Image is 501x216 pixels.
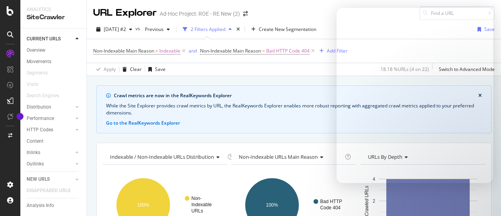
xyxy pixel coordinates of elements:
[320,205,341,211] text: Code 404
[27,69,56,77] a: Segments
[27,46,81,54] a: Overview
[93,23,135,36] button: [DATE] #2
[27,80,38,89] div: Visits
[27,126,53,134] div: HTTP Codes
[27,175,73,183] a: NEW URLS
[160,10,240,18] div: Ad-Hoc Project: ROE - RE New (2)
[27,46,45,54] div: Overview
[320,199,342,204] text: Bad HTTP
[106,120,180,127] button: Go to the RealKeywords Explorer
[27,103,73,111] a: Distribution
[142,26,164,33] span: Previous
[27,114,73,123] a: Performance
[27,6,80,13] div: Analytics
[119,63,142,76] button: Clear
[266,202,278,208] text: 100%
[27,80,46,89] a: Visits
[114,92,478,99] div: Crawl metrics are now in the RealKeywords Explorer
[106,102,482,116] div: While the Site Explorer provides crawl metrics by URL, the RealKeywords Explorer enables more rob...
[27,13,80,22] div: SiteCrawler
[104,66,116,73] div: Apply
[200,47,261,54] span: Non-Indexable Main Reason
[104,26,126,33] span: 2025 Oct. 13th #2
[27,103,51,111] div: Distribution
[155,47,158,54] span: ≠
[27,187,70,195] div: DISAPPEARED URLS
[130,66,142,73] div: Clear
[27,175,50,183] div: NEW URLS
[373,198,375,204] text: 2
[239,153,318,160] span: Non-Indexable URLs Main Reason
[235,25,241,33] div: times
[364,186,369,216] text: Crawled URLs
[96,85,492,133] div: info banner
[327,47,348,54] div: Add Filter
[135,25,142,32] span: vs
[27,126,73,134] a: HTTP Codes
[27,35,73,43] a: CURRENT URLS
[27,149,73,157] a: Inlinks
[189,47,197,54] button: and
[27,160,44,168] div: Outlinks
[27,92,67,100] a: Search Engines
[16,113,23,120] div: Tooltip anchor
[27,92,59,100] div: Search Engines
[27,201,54,210] div: Analysis Info
[27,187,78,195] a: DISAPPEARED URLS
[262,47,265,54] span: =
[27,160,73,168] a: Outlinks
[191,196,202,201] text: Non-
[316,46,348,56] button: Add Filter
[420,6,495,20] input: Find a URL
[93,47,154,54] span: Non-Indexable Main Reason
[27,114,54,123] div: Performance
[243,11,248,16] div: arrow-right-arrow-left
[27,137,43,145] div: Content
[93,6,157,20] div: URL Explorer
[248,23,319,36] button: Create New Segmentation
[191,208,203,214] text: URLs
[93,63,116,76] button: Apply
[110,153,214,160] span: Indexable / Non-Indexable URLs distribution
[266,45,310,56] span: Bad HTTP Code 404
[27,35,61,43] div: CURRENT URLS
[191,202,212,207] text: Indexable
[27,149,40,157] div: Inlinks
[137,202,150,208] text: 100%
[27,58,51,66] div: Movements
[155,66,166,73] div: Save
[191,26,225,33] div: 2 Filters Applied
[27,58,81,66] a: Movements
[259,26,316,33] span: Create New Segmentation
[237,151,343,163] h4: Non-Indexable URLs Main Reason
[27,201,81,210] a: Analysis Info
[159,45,180,56] span: Indexable
[180,23,235,36] button: 2 Filters Applied
[337,8,493,183] iframe: Intercom live chat
[108,151,226,163] h4: Indexable / Non-Indexable URLs Distribution
[27,69,48,77] div: Segments
[27,137,81,145] a: Content
[145,63,166,76] button: Save
[142,23,173,36] button: Previous
[474,189,493,208] iframe: Intercom live chat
